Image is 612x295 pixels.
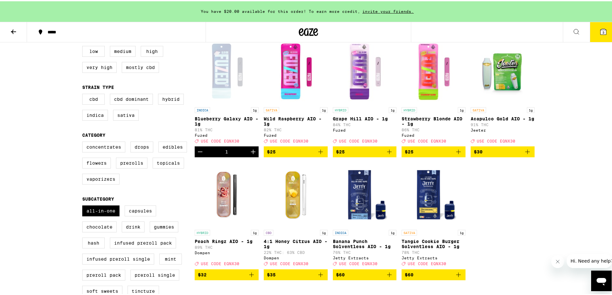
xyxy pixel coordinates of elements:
[567,253,612,267] iframe: Message from company
[110,92,153,103] label: CBD Dominant
[402,106,417,112] p: HYBRID
[195,229,210,234] p: HYBRID
[471,115,535,120] p: Acapulco Gold AIO - 1g
[264,249,328,253] p: 22% THC: 63% CBD
[458,229,466,234] p: 1g
[82,220,117,231] label: Chocolate
[339,138,377,142] span: USE CODE EQNX30
[251,106,259,112] p: 1g
[153,156,184,167] label: Topicals
[195,106,210,112] p: INDICA
[122,61,159,72] label: Mostly CBD
[82,252,154,263] label: Infused Preroll Single
[270,261,308,265] span: USE CODE EQNX30
[471,145,535,156] button: Add to bag
[477,138,515,142] span: USE CODE EQNX30
[270,138,308,142] span: USE CODE EQNX30
[405,148,413,153] span: $25
[113,108,139,119] label: Sativa
[474,148,483,153] span: $30
[264,132,328,136] div: Fuzed
[141,45,163,56] label: High
[195,244,259,248] p: 89% THC
[333,249,397,253] p: 76% THC
[264,161,328,268] a: Open page for 4:1 Honey Citrus AIO - 1g from Dompen
[264,161,328,225] img: Dompen - 4:1 Honey Citrus AIO - 1g
[320,229,328,234] p: 1g
[402,161,466,268] a: Open page for Tangie Cookie Burger Solventless AIO - 1g from Jetty Extracts
[264,126,328,131] p: 82% THC
[471,121,535,126] p: 91% THC
[82,131,105,136] legend: Category
[402,229,417,234] p: SATIVA
[198,271,207,276] span: $32
[195,238,259,243] p: Peach Ringz AIO - 1g
[402,145,466,156] button: Add to bag
[360,8,416,12] span: invite your friends.
[333,255,397,259] div: Jetty Extracts
[4,4,46,10] span: Hi. Need any help?
[195,268,259,279] button: Add to bag
[82,268,125,279] label: Preroll Pack
[195,115,259,125] p: Blueberry Galaxy AIO - 1g
[82,83,114,89] legend: Strain Type
[264,39,328,103] img: Fuzed - Wild Raspberry AIO - 1g
[116,156,147,167] label: Prerolls
[402,126,466,131] p: 86% THC
[333,115,397,120] p: Grape Hill AIO - 1g
[591,269,612,290] iframe: Button to launch messaging window
[264,115,328,125] p: Wild Raspberry AIO - 1g
[125,204,156,215] label: Capsules
[130,140,153,151] label: Drops
[82,204,120,215] label: All-In-One
[333,161,397,225] img: Jetty Extracts - Banana Punch Solventless AIO - 1g
[402,268,466,279] button: Add to bag
[82,156,111,167] label: Flowers
[405,271,413,276] span: $60
[195,161,259,225] img: Dompen - Peach Ringz AIO - 1g
[408,138,446,142] span: USE CODE EQNX30
[195,39,259,145] a: Open page for Blueberry Galaxy AIO - 1g from Fuzed
[201,261,239,265] span: USE CODE EQNX30
[333,238,397,248] p: Banana Punch Solventless AIO - 1g
[82,140,125,151] label: Concentrates
[195,145,206,156] button: Decrement
[471,39,535,145] a: Open page for Acapulco Gold AIO - 1g from Jeeter
[333,268,397,279] button: Add to bag
[195,126,259,131] p: 81% THC
[389,106,396,112] p: 1g
[333,145,397,156] button: Add to bag
[158,140,187,151] label: Edibles
[264,255,328,259] div: Dompen
[264,106,279,112] p: SATIVA
[402,39,466,145] a: Open page for Strawberry Blonde AIO - 1g from Fuzed
[122,220,145,231] label: Drink
[264,145,328,156] button: Add to bag
[336,271,345,276] span: $60
[195,161,259,268] a: Open page for Peach Ringz AIO - 1g from Dompen
[82,92,105,103] label: CBD
[333,121,397,126] p: 84% THC
[408,261,446,265] span: USE CODE EQNX30
[333,229,348,234] p: INDICA
[264,229,273,234] p: CBD
[195,249,259,254] div: Dompen
[402,238,466,248] p: Tangie Cookie Burger Solventless AIO - 1g
[130,268,179,279] label: Preroll Single
[82,236,105,247] label: Hash
[150,220,178,231] label: Gummies
[527,106,535,112] p: 1g
[402,249,466,253] p: 78% THC
[267,148,276,153] span: $25
[264,39,328,145] a: Open page for Wild Raspberry AIO - 1g from Fuzed
[110,45,136,56] label: Medium
[264,268,328,279] button: Add to bag
[333,39,397,103] img: Fuzed - Grape Hill AIO - 1g
[159,252,182,263] label: Mint
[602,29,604,33] span: 3
[333,161,397,268] a: Open page for Banana Punch Solventless AIO - 1g from Jetty Extracts
[264,238,328,248] p: 4:1 Honey Citrus AIO - 1g
[82,172,120,183] label: Vaporizers
[402,161,466,225] img: Jetty Extracts - Tangie Cookie Burger Solventless AIO - 1g
[402,115,466,125] p: Strawberry Blonde AIO - 1g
